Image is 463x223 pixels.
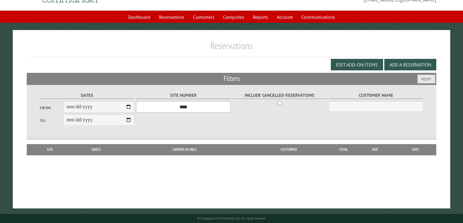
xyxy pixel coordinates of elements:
[189,11,218,23] a: Customers
[40,105,63,111] label: From:
[125,11,154,23] a: Dashboard
[249,11,272,23] a: Reports
[197,216,266,220] small: © Campground Commander LLC. All rights reserved.
[155,11,188,23] a: Reservations
[417,75,435,83] button: Reset
[27,73,437,84] h2: Filters
[384,59,436,70] button: Add a Reservation
[246,144,331,155] th: Customer
[273,11,297,23] a: Account
[30,144,70,155] th: Site
[136,92,231,99] label: Site Number
[40,118,63,123] label: To:
[40,92,134,99] label: Dates
[395,144,436,155] th: Edit
[331,144,356,155] th: Total
[329,92,423,99] label: Customer Name
[219,11,248,23] a: Campsites
[331,59,383,70] button: Edit Add-on Items
[123,144,246,155] th: Camper Details
[356,144,395,155] th: Due
[232,92,327,99] label: Include Cancelled Reservations
[27,40,437,56] h1: Reservations
[298,11,339,23] a: Communications
[70,144,123,155] th: Dates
